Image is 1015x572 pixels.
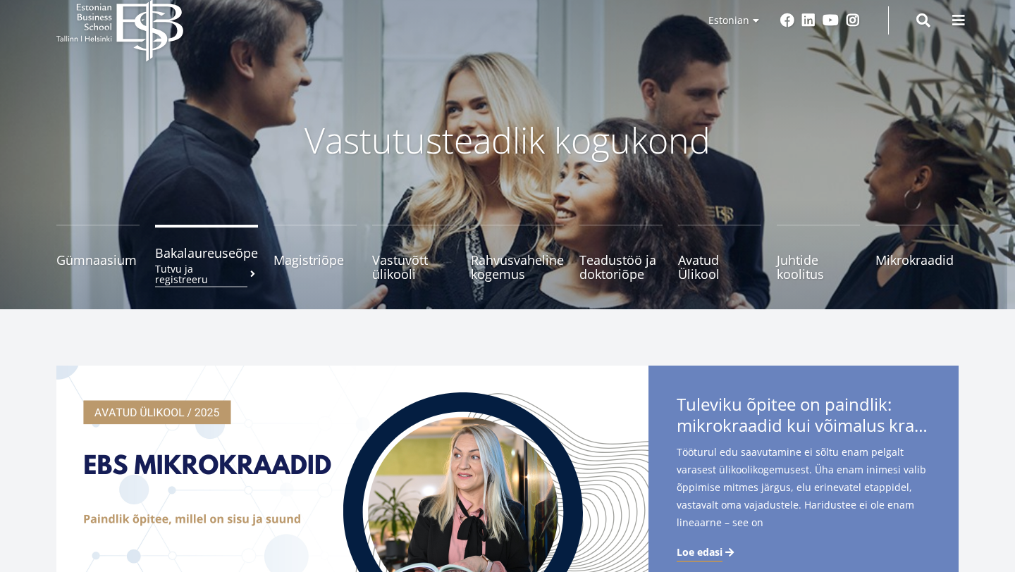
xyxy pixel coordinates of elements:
[372,253,455,281] span: Vastuvõtt ülikooli
[134,119,881,161] p: Vastutusteadlik kogukond
[677,443,930,554] span: Tööturul edu saavutamine ei sõltu enam pelgalt varasest ülikoolikogemusest. Üha enam inimesi vali...
[677,415,930,436] span: mikrokraadid kui võimalus kraadini jõudmiseks
[801,13,816,27] a: Linkedin
[579,225,663,281] a: Teadustöö ja doktoriõpe
[471,253,564,281] span: Rahvusvaheline kogemus
[846,13,860,27] a: Instagram
[273,253,357,267] span: Magistriõpe
[56,225,140,281] a: Gümnaasium
[677,545,722,559] span: Loe edasi
[56,253,140,267] span: Gümnaasium
[471,225,564,281] a: Rahvusvaheline kogemus
[678,225,761,281] a: Avatud Ülikool
[677,545,737,559] a: Loe edasi
[875,225,959,281] a: Mikrokraadid
[155,246,258,260] span: Bakalaureuseõpe
[777,253,860,281] span: Juhtide koolitus
[273,225,357,281] a: Magistriõpe
[875,253,959,267] span: Mikrokraadid
[372,225,455,281] a: Vastuvõtt ülikooli
[823,13,839,27] a: Youtube
[677,394,930,440] span: Tuleviku õpitee on paindlik:
[777,225,860,281] a: Juhtide koolitus
[678,253,761,281] span: Avatud Ülikool
[155,225,258,281] a: BakalaureuseõpeTutvu ja registreeru
[579,253,663,281] span: Teadustöö ja doktoriõpe
[780,13,794,27] a: Facebook
[155,263,258,285] small: Tutvu ja registreeru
